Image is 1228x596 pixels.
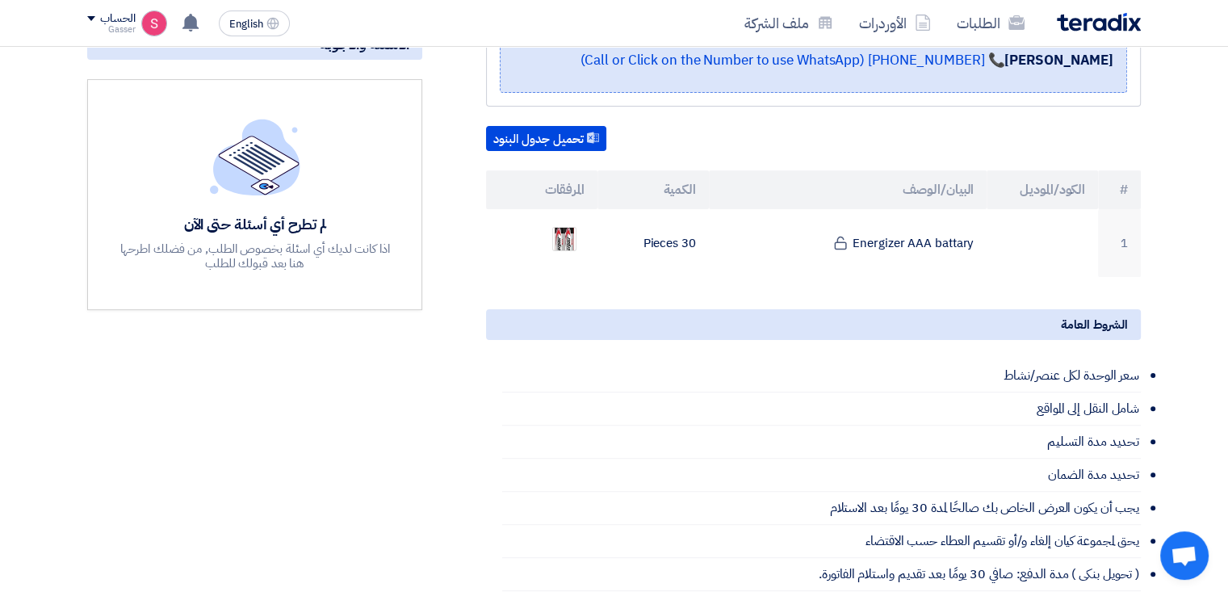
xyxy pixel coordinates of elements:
[1098,170,1141,209] th: #
[502,558,1141,591] li: ( تحويل بنكى ) مدة الدفع: صافي 30 يومًا بعد تقديم واستلام الفاتورة.
[597,170,709,209] th: الكمية
[219,10,290,36] button: English
[229,19,263,30] span: English
[118,215,392,233] div: لم تطرح أي أسئلة حتى الآن
[502,525,1141,558] li: يحق لمجموعة كيان إلغاء و/أو تقسيم العطاء حسب الاقتضاء
[502,459,1141,492] li: تحديد مدة الضمان
[87,25,135,34] div: Gasser
[486,126,606,152] button: تحميل جدول البنود
[320,35,409,53] span: الأسئلة والأجوبة
[944,4,1037,42] a: الطلبات
[731,4,846,42] a: ملف الشركة
[1061,316,1128,334] span: الشروط العامة
[100,12,135,26] div: الحساب
[709,170,987,209] th: البيان/الوصف
[502,492,1141,525] li: يجب أن يكون العرض الخاص بك صالحًا لمدة 30 يومًا بعد الاستلام
[502,359,1141,392] li: سعر الوحدة لكل عنصر/نشاط
[118,241,392,271] div: اذا كانت لديك أي اسئلة بخصوص الطلب, من فضلك اطرحها هنا بعد قبولك للطلب
[141,10,167,36] img: unnamed_1748516558010.png
[486,170,597,209] th: المرفقات
[502,392,1141,426] li: شامل النقل إلى المواقع
[502,426,1141,459] li: تحديد مدة التسليم
[597,209,709,277] td: 30 Pieces
[580,50,1004,70] a: 📞 [PHONE_NUMBER] (Call or Click on the Number to use WhatsApp)
[1057,13,1141,31] img: Teradix logo
[846,4,944,42] a: الأوردرات
[709,209,987,277] td: Energizer AAA battary
[987,170,1098,209] th: الكود/الموديل
[553,216,576,263] img: AAA_1757338997593.png
[1098,209,1141,277] td: 1
[1004,50,1113,70] strong: [PERSON_NAME]
[1160,531,1209,580] div: Open chat
[210,119,300,195] img: empty_state_list.svg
